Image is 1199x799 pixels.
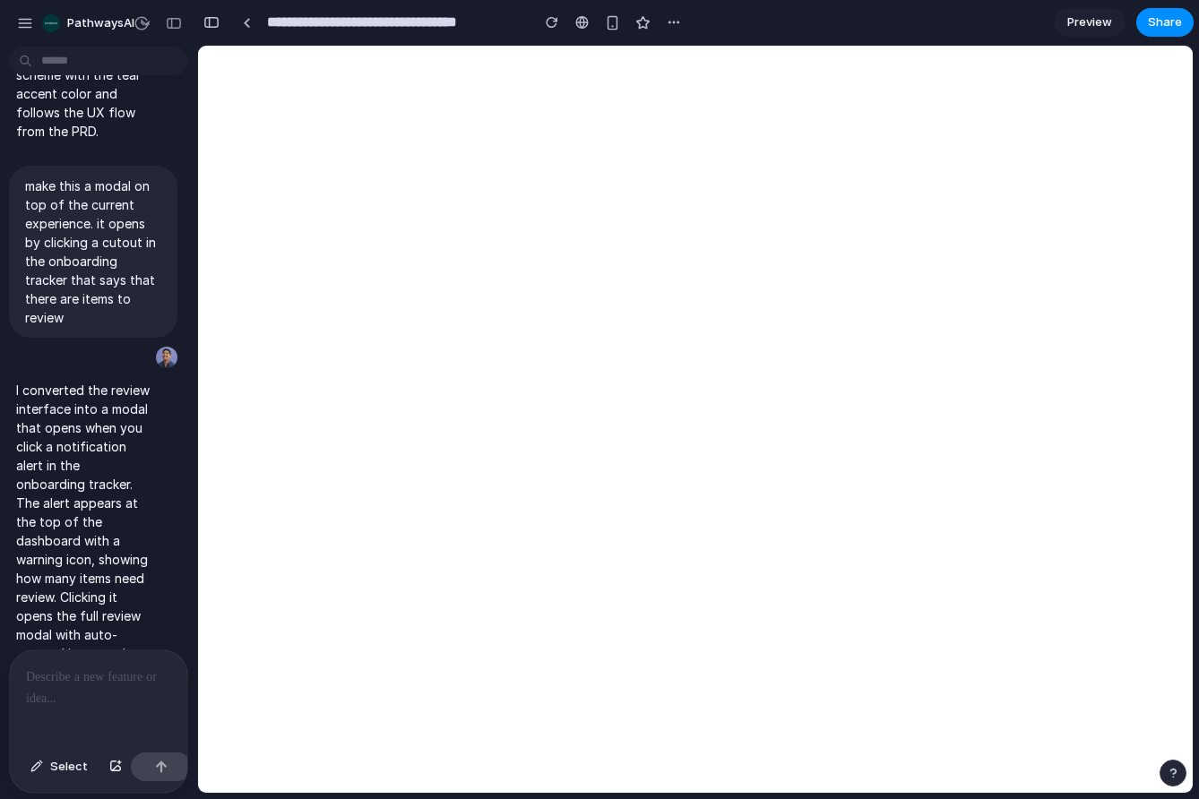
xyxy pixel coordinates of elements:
[35,9,162,38] button: PathwaysAI
[67,14,134,32] span: PathwaysAI
[25,176,161,327] p: make this a modal on top of the current experience. it opens by clicking a cutout in the onboardi...
[1067,13,1112,31] span: Preview
[50,758,88,776] span: Select
[1054,8,1126,37] a: Preview
[1148,13,1182,31] span: Share
[22,752,97,781] button: Select
[1136,8,1194,37] button: Share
